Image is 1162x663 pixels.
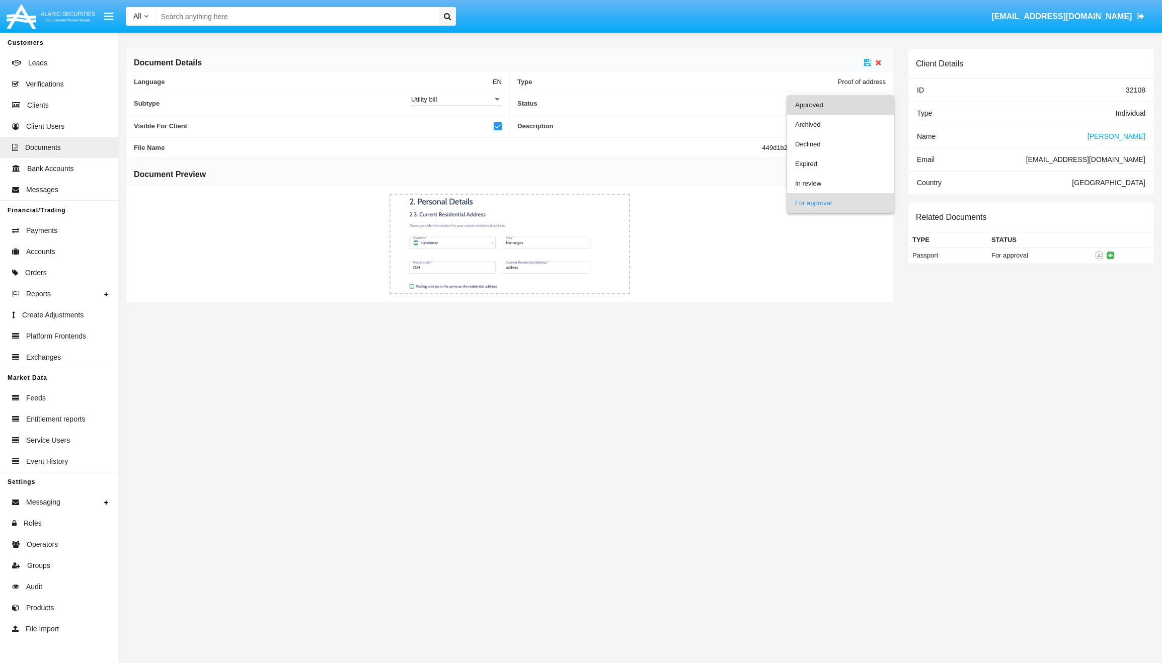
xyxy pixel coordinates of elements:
[795,115,886,134] span: Archived
[795,193,886,213] span: For approval
[795,95,886,115] span: Approved
[795,174,886,193] span: In review
[795,154,886,174] span: Expired
[795,134,886,154] span: Declined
